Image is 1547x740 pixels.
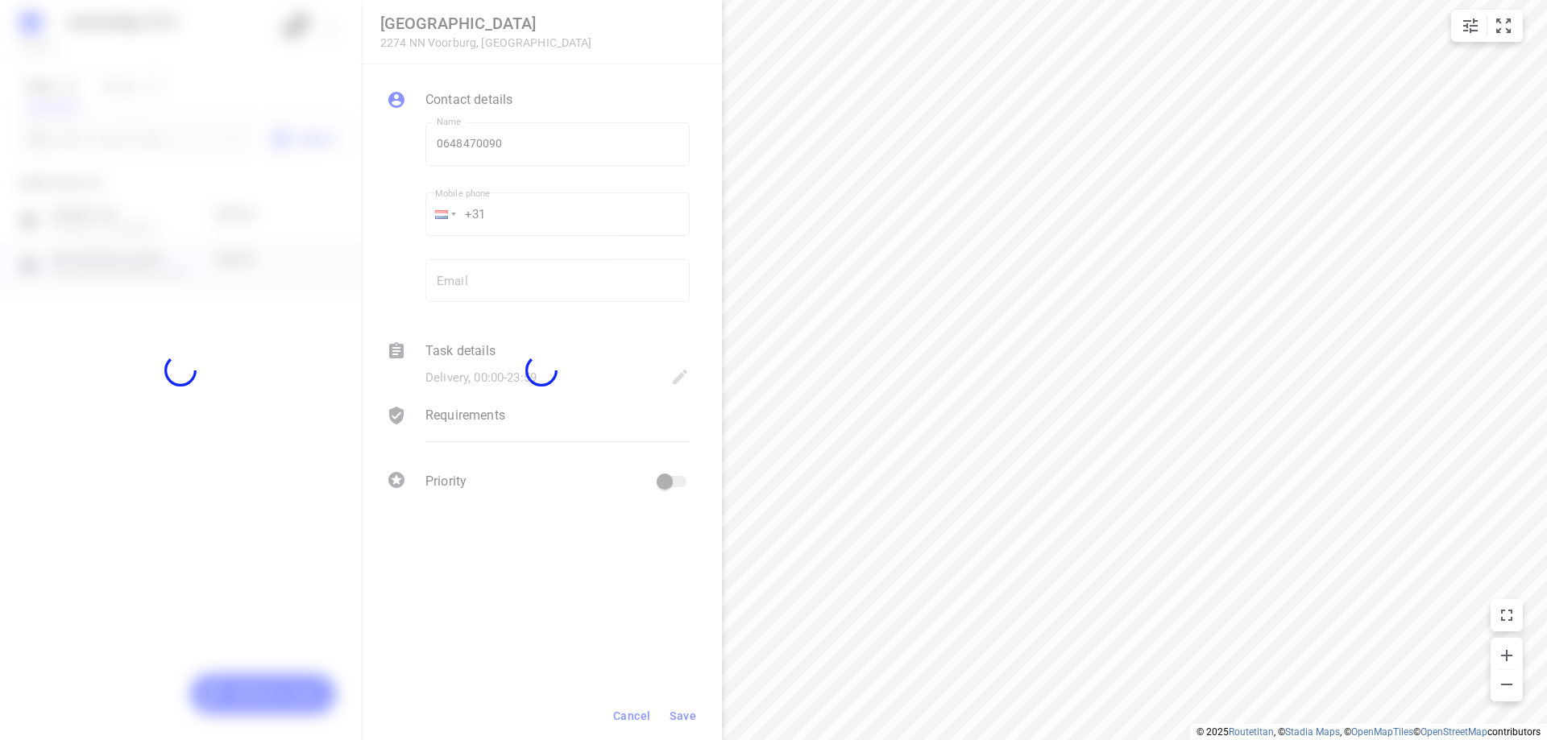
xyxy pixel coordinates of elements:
a: OpenStreetMap [1421,726,1487,738]
a: Stadia Maps [1285,726,1340,738]
li: © 2025 , © , © © contributors [1197,726,1541,738]
a: OpenMapTiles [1351,726,1413,738]
a: Routetitan [1229,726,1274,738]
button: Fit zoom [1487,10,1520,42]
div: small contained button group [1451,10,1523,42]
button: Map settings [1454,10,1487,42]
